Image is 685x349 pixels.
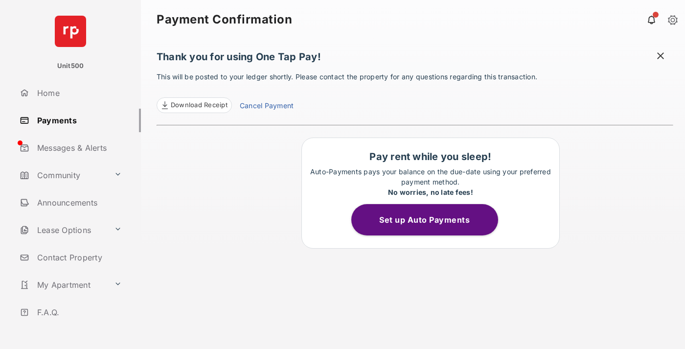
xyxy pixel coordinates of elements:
a: Home [16,81,141,105]
a: Announcements [16,191,141,214]
img: svg+xml;base64,PHN2ZyB4bWxucz0iaHR0cDovL3d3dy53My5vcmcvMjAwMC9zdmciIHdpZHRoPSI2NCIgaGVpZ2h0PSI2NC... [55,16,86,47]
a: Lease Options [16,218,110,242]
a: Cancel Payment [240,100,294,113]
span: Download Receipt [171,100,228,110]
h1: Pay rent while you sleep! [307,151,554,163]
button: Set up Auto Payments [351,204,498,235]
a: My Apartment [16,273,110,297]
a: Messages & Alerts [16,136,141,160]
h1: Thank you for using One Tap Pay! [157,51,673,68]
a: F.A.Q. [16,301,141,324]
a: Payments [16,109,141,132]
p: This will be posted to your ledger shortly. Please contact the property for any questions regardi... [157,71,673,113]
a: Set up Auto Payments [351,215,510,225]
p: Unit500 [57,61,84,71]
a: Download Receipt [157,97,232,113]
div: No worries, no late fees! [307,187,554,197]
a: Contact Property [16,246,141,269]
a: Community [16,163,110,187]
strong: Payment Confirmation [157,14,292,25]
p: Auto-Payments pays your balance on the due-date using your preferred payment method. [307,166,554,197]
